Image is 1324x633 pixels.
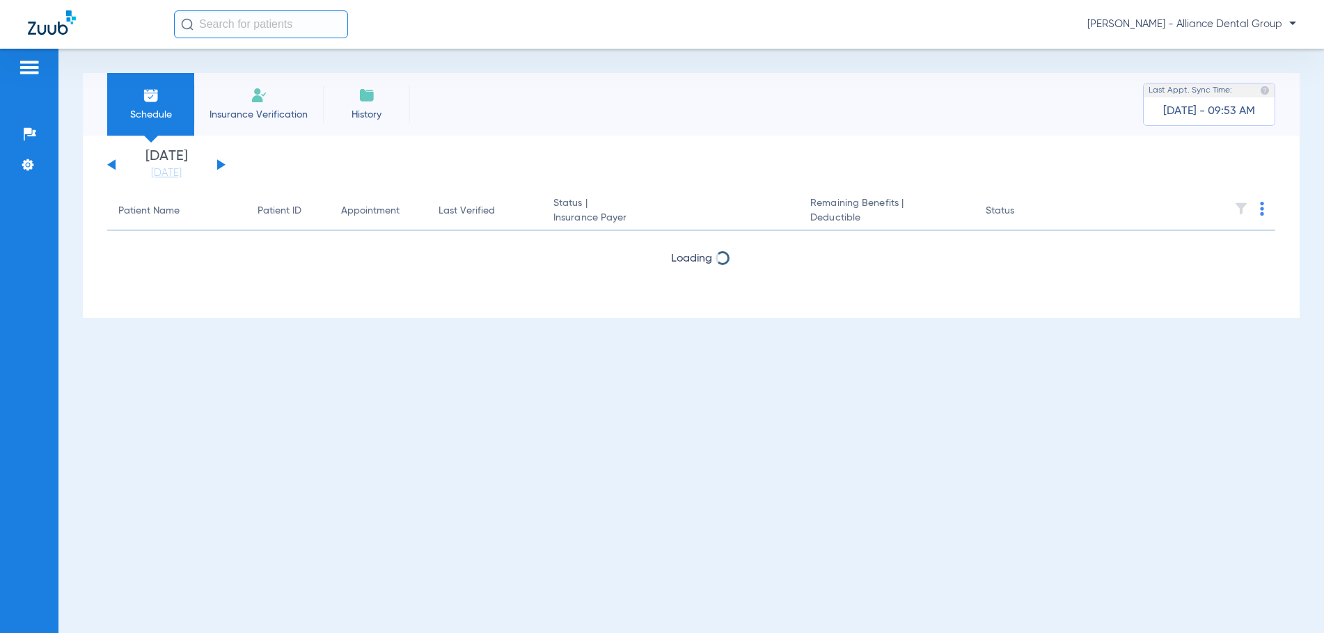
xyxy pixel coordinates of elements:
[1260,86,1270,95] img: last sync help info
[975,192,1069,231] th: Status
[125,166,208,180] a: [DATE]
[28,10,76,35] img: Zuub Logo
[1163,104,1255,118] span: [DATE] - 09:53 AM
[118,204,180,218] div: Patient Name
[1234,202,1248,216] img: filter.svg
[671,253,712,264] span: Loading
[1260,202,1264,216] img: group-dot-blue.svg
[181,18,194,31] img: Search Icon
[439,204,495,218] div: Last Verified
[18,59,40,76] img: hamburger-icon
[258,204,319,218] div: Patient ID
[439,204,531,218] div: Last Verified
[205,108,313,122] span: Insurance Verification
[799,192,975,231] th: Remaining Benefits |
[810,211,963,225] span: Deductible
[341,204,416,218] div: Appointment
[118,108,184,122] span: Schedule
[118,204,235,218] div: Patient Name
[258,204,301,218] div: Patient ID
[333,108,400,122] span: History
[542,192,799,231] th: Status |
[1149,83,1232,97] span: Last Appt. Sync Time:
[358,87,375,104] img: History
[125,150,208,180] li: [DATE]
[143,87,159,104] img: Schedule
[1087,17,1296,31] span: [PERSON_NAME] - Alliance Dental Group
[341,204,400,218] div: Appointment
[174,10,348,38] input: Search for patients
[251,87,267,104] img: Manual Insurance Verification
[553,211,788,225] span: Insurance Payer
